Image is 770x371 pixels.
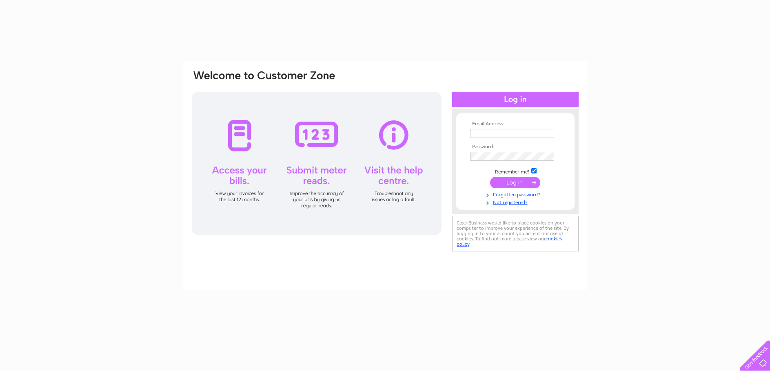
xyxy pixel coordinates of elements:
td: Remember me? [468,167,563,175]
a: cookies policy [457,236,562,247]
input: Submit [490,177,540,188]
th: Email Address: [468,121,563,127]
a: Not registered? [470,198,563,206]
th: Password: [468,144,563,150]
a: Forgotten password? [470,190,563,198]
div: Clear Business would like to place cookies on your computer to improve your experience of the sit... [452,216,579,251]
